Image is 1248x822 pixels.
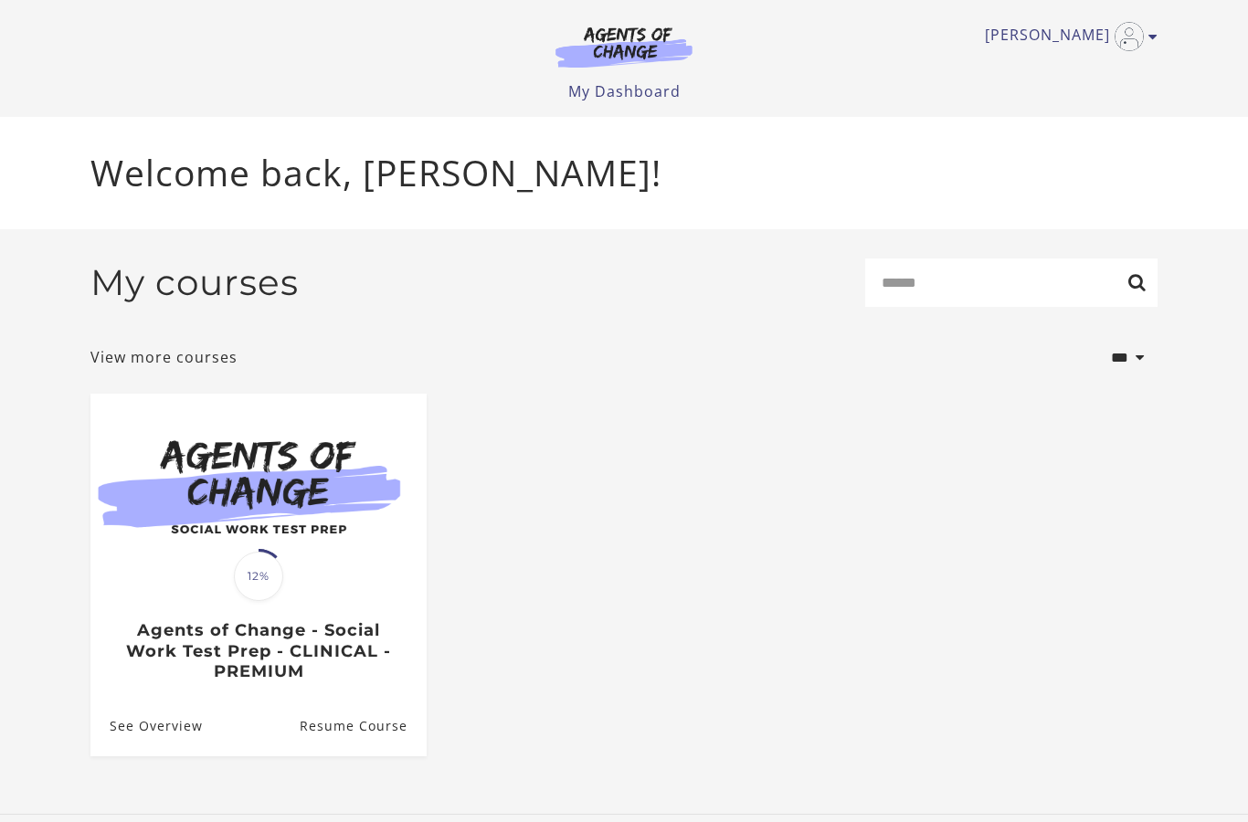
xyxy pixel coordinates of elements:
img: Agents of Change Logo [536,26,712,68]
h2: My courses [90,261,299,304]
h3: Agents of Change - Social Work Test Prep - CLINICAL - PREMIUM [110,620,407,682]
p: Welcome back, [PERSON_NAME]! [90,146,1158,200]
a: My Dashboard [568,81,681,101]
span: 12% [234,552,283,601]
a: View more courses [90,346,238,368]
a: Agents of Change - Social Work Test Prep - CLINICAL - PREMIUM: Resume Course [300,696,427,755]
a: Toggle menu [985,22,1148,51]
a: Agents of Change - Social Work Test Prep - CLINICAL - PREMIUM: See Overview [90,696,203,755]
